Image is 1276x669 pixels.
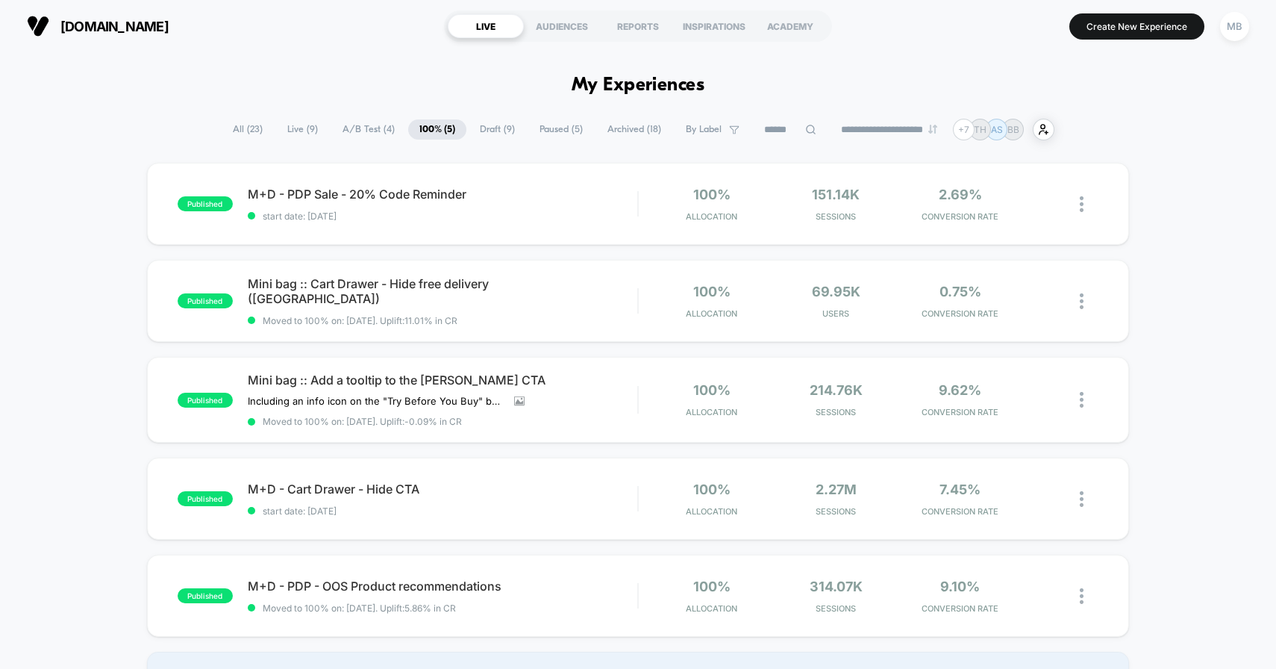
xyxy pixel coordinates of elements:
[940,579,980,594] span: 9.10%
[686,506,737,517] span: Allocation
[572,75,705,96] h1: My Experiences
[248,373,638,388] span: Mini bag :: Add a tooltip to the [PERSON_NAME] CTA
[693,284,731,299] span: 100%
[596,119,672,140] span: Archived ( 18 )
[469,119,526,140] span: Draft ( 9 )
[528,119,594,140] span: Paused ( 5 )
[778,308,894,319] span: Users
[263,315,457,326] span: Moved to 100% on: [DATE] . Uplift: 11.01% in CR
[901,308,1018,319] span: CONVERSION RATE
[1069,13,1204,40] button: Create New Experience
[812,187,860,202] span: 151.14k
[901,603,1018,614] span: CONVERSION RATE
[248,579,638,594] span: M+D - PDP - OOS Product recommendations
[1007,124,1019,135] p: BB
[939,187,982,202] span: 2.69%
[693,382,731,398] span: 100%
[248,211,638,222] span: start date: [DATE]
[524,14,600,38] div: AUDIENCES
[331,119,406,140] span: A/B Test ( 4 )
[600,14,676,38] div: REPORTS
[1080,392,1083,408] img: close
[686,124,722,135] span: By Label
[676,14,752,38] div: INSPIRATIONS
[178,196,233,211] span: published
[248,505,638,517] span: start date: [DATE]
[953,119,975,140] div: + 7
[939,482,981,497] span: 7.45%
[778,211,894,222] span: Sessions
[27,15,49,37] img: Visually logo
[1220,12,1249,41] div: MB
[939,284,981,299] span: 0.75%
[178,491,233,506] span: published
[974,124,986,135] p: TH
[178,293,233,308] span: published
[408,119,466,140] span: 100% ( 5 )
[178,588,233,603] span: published
[248,187,638,202] span: M+D - PDP Sale - 20% Code Reminder
[1080,491,1083,507] img: close
[686,407,737,417] span: Allocation
[901,506,1018,517] span: CONVERSION RATE
[263,603,456,614] span: Moved to 100% on: [DATE] . Uplift: 5.86% in CR
[939,382,981,398] span: 9.62%
[901,211,1018,222] span: CONVERSION RATE
[1216,11,1254,42] button: MB
[778,603,894,614] span: Sessions
[693,482,731,497] span: 100%
[686,603,737,614] span: Allocation
[928,125,937,134] img: end
[1080,196,1083,212] img: close
[1080,588,1083,604] img: close
[178,393,233,408] span: published
[686,211,737,222] span: Allocation
[901,407,1018,417] span: CONVERSION RATE
[1080,293,1083,309] img: close
[812,284,860,299] span: 69.95k
[222,119,274,140] span: All ( 23 )
[778,407,894,417] span: Sessions
[816,482,857,497] span: 2.27M
[693,187,731,202] span: 100%
[276,119,329,140] span: Live ( 9 )
[448,14,524,38] div: LIVE
[248,482,638,497] span: M+D - Cart Drawer - Hide CTA
[752,14,828,38] div: ACADEMY
[810,579,863,594] span: 314.07k
[778,506,894,517] span: Sessions
[693,579,731,594] span: 100%
[60,19,169,34] span: [DOMAIN_NAME]
[248,276,638,306] span: Mini bag :: Cart Drawer - Hide free delivery ([GEOGRAPHIC_DATA])
[991,124,1003,135] p: AS
[686,308,737,319] span: Allocation
[248,395,503,407] span: Including an info icon on the "Try Before You Buy" button
[810,382,863,398] span: 214.76k
[22,14,173,38] button: [DOMAIN_NAME]
[263,416,462,427] span: Moved to 100% on: [DATE] . Uplift: -0.09% in CR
